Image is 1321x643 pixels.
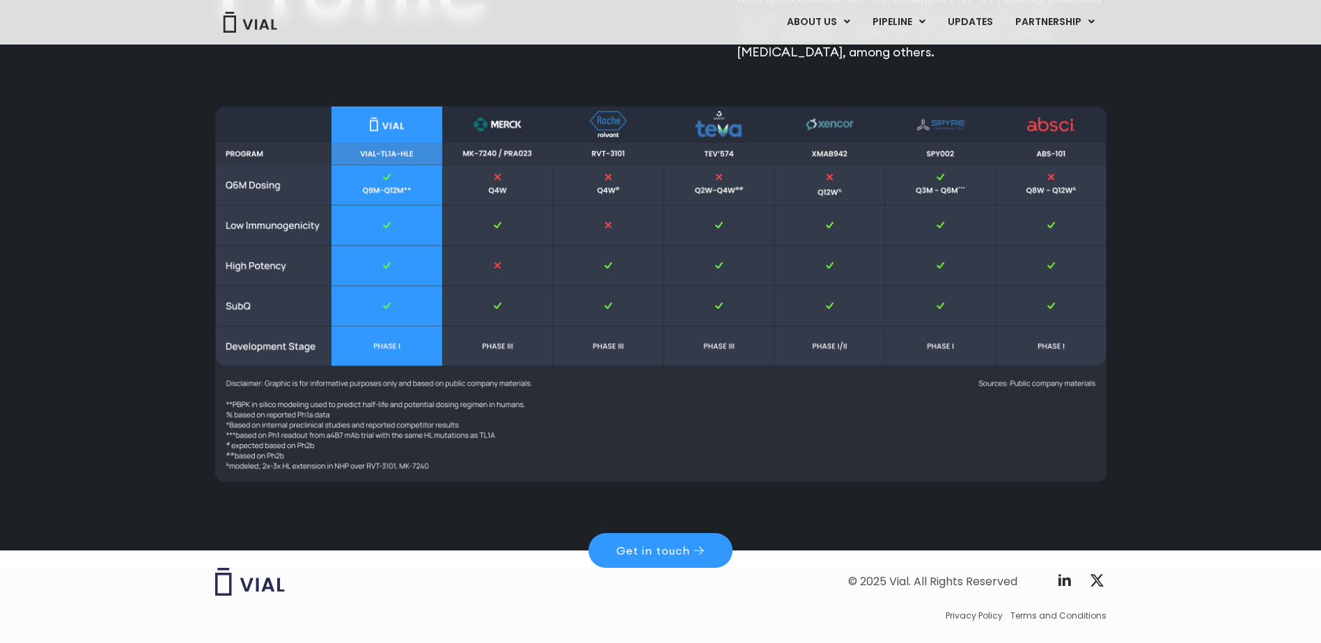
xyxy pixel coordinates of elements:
img: Vial logo wih "Vial" spelled out [215,568,285,596]
a: ABOUT USMenu Toggle [776,10,861,34]
span: Get in touch [616,545,690,556]
a: PIPELINEMenu Toggle [861,10,936,34]
img: Vial Logo [222,12,278,33]
a: Get in touch [588,533,733,568]
a: UPDATES [937,10,1003,34]
div: © 2025 Vial. All Rights Reserved [848,574,1017,589]
a: Terms and Conditions [1010,610,1107,622]
a: PARTNERSHIPMenu Toggle [1004,10,1106,34]
a: Privacy Policy [946,610,1003,622]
